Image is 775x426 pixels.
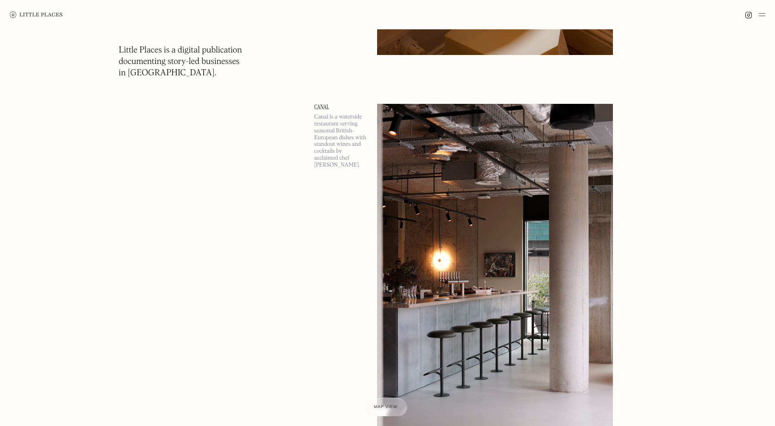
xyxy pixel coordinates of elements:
p: Canal is a waterside restaurant serving seasonal British-European dishes with standout wines and ... [314,114,367,168]
h1: Little Places is a digital publication documenting story-led businesses in [GEOGRAPHIC_DATA]. [119,45,242,79]
a: Canal [314,104,367,110]
a: Map view [364,398,407,416]
span: Map view [374,405,397,409]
